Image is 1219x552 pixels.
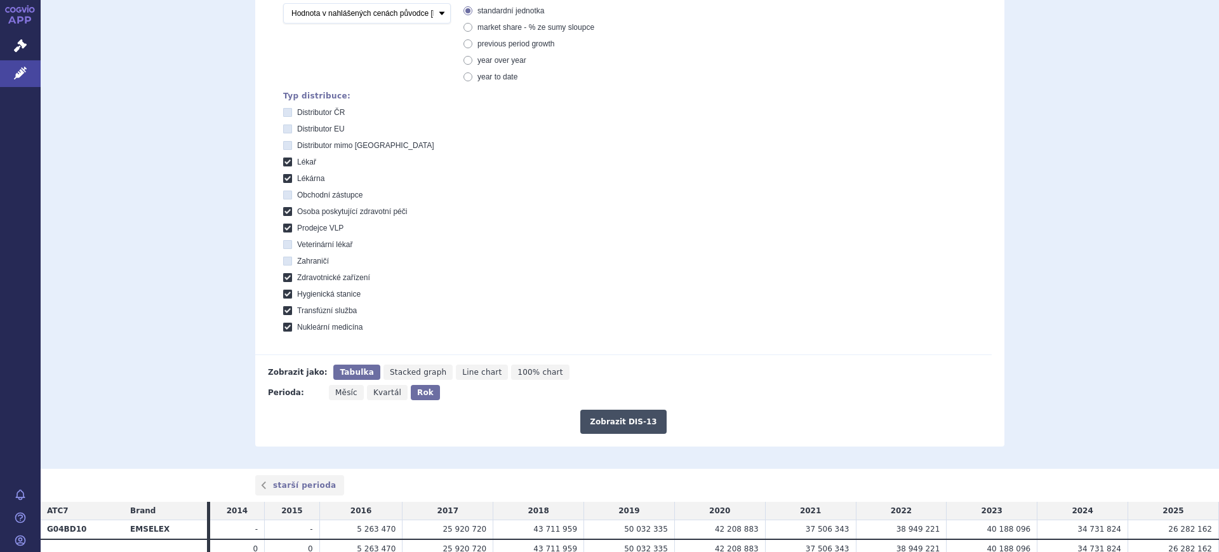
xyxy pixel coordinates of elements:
[493,502,584,520] td: 2018
[477,6,544,15] span: standardní jednotka
[297,290,361,299] span: Hygienická stanice
[124,520,207,539] th: EMSELEX
[417,388,434,397] span: Rok
[477,72,517,81] span: year to date
[297,207,407,216] span: Osoba poskytující zdravotní péči
[297,273,370,282] span: Zdravotnické zařízení
[462,368,502,377] span: Line chart
[268,365,327,380] div: Zobrazit jako:
[1077,525,1121,534] span: 34 731 824
[856,502,947,520] td: 2022
[255,525,258,534] span: -
[390,368,446,377] span: Stacked graph
[580,410,666,434] button: Zobrazit DIS-13
[297,158,316,166] span: Lékař
[1128,502,1219,520] td: 2025
[517,368,563,377] span: 100% chart
[210,502,265,520] td: 2014
[319,502,403,520] td: 2016
[765,502,856,520] td: 2021
[674,502,765,520] td: 2020
[987,525,1030,534] span: 40 188 096
[283,91,992,100] div: Typ distribuce:
[297,108,345,117] span: Distributor ČR
[1037,502,1128,520] td: 2024
[373,388,401,397] span: Kvartál
[806,525,849,534] span: 37 506 343
[533,525,577,534] span: 43 711 959
[335,388,357,397] span: Měsíc
[47,506,69,515] span: ATC7
[297,240,352,249] span: Veterinární lékař
[584,502,675,520] td: 2019
[297,306,357,315] span: Transfúzní služba
[268,385,323,400] div: Perioda:
[297,174,324,183] span: Lékárna
[340,368,373,377] span: Tabulka
[477,39,554,48] span: previous period growth
[297,125,345,133] span: Distributor EU
[357,525,396,534] span: 5 263 470
[265,502,320,520] td: 2015
[297,323,363,332] span: Nukleární medicína
[130,506,156,515] span: Brand
[297,191,363,199] span: Obchodní zástupce
[896,525,940,534] span: 38 949 221
[310,525,312,534] span: -
[297,224,343,232] span: Prodejce VLP
[477,56,526,65] span: year over year
[947,502,1037,520] td: 2023
[403,502,493,520] td: 2017
[255,475,344,495] a: starší perioda
[297,141,434,150] span: Distributor mimo [GEOGRAPHIC_DATA]
[715,525,759,534] span: 42 208 883
[477,23,594,32] span: market share - % ze sumy sloupce
[443,525,486,534] span: 25 920 720
[41,520,124,539] th: G04BD10
[624,525,668,534] span: 50 032 335
[297,257,329,266] span: Zahraničí
[1168,525,1212,534] span: 26 282 162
